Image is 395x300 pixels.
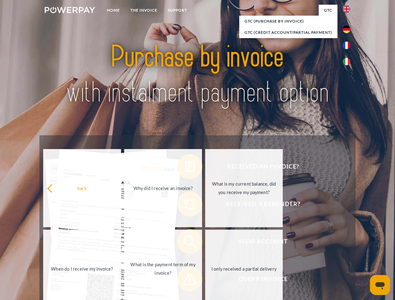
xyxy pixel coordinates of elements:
div: back [47,184,117,192]
a: What is my current balance, did you receive my payment? [205,149,283,227]
div: Why did I receive an invoice? [128,184,198,192]
div: I only received a partial delivery [209,264,279,273]
img: title-powerpay_en.svg [60,30,335,120]
img: de [343,26,350,33]
img: fr [343,42,350,49]
a: GTC (Purchase by invoice) [239,16,337,27]
div: What is my current balance, did you receive my payment? [209,180,279,197]
a: Home [102,5,125,16]
a: THE INVOICE [125,5,163,16]
img: it [343,58,350,65]
img: en [343,5,350,13]
a: GTC [319,5,337,16]
div: What is the payment term of my invoice? [128,260,198,277]
a: GTC (Credit account/partial payment) [239,27,337,38]
iframe: Button to launch messaging window [370,275,390,295]
a: Support [163,5,192,16]
div: When do I receive my invoice? [47,264,117,273]
img: logo-powerpay-white.svg [45,7,95,13]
